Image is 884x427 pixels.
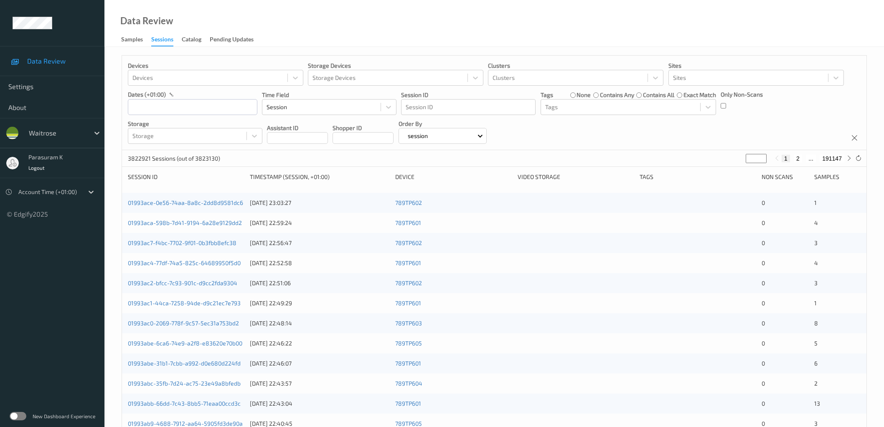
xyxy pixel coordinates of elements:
span: 0 [762,320,765,327]
button: 2 [794,155,802,162]
p: Time Field [262,91,396,99]
label: contains all [643,91,674,99]
div: [DATE] 22:48:14 [250,319,389,327]
p: Only Non-Scans [721,90,763,99]
p: Clusters [488,61,663,70]
a: 01993abe-6ca6-74e9-a2f8-e83620e70b00 [128,340,242,347]
a: 01993ac2-bfcc-7c93-901c-d9cc2fda9304 [128,279,237,286]
div: Timestamp (Session, +01:00) [250,173,389,181]
span: 0 [762,239,765,246]
p: Storage [128,120,262,128]
div: Samples [814,173,861,181]
a: 789TP601 [395,400,421,407]
span: 0 [762,420,765,427]
div: [DATE] 22:52:58 [250,259,389,267]
div: Video Storage [518,173,634,181]
span: 0 [762,279,765,286]
span: 0 [762,199,765,206]
span: 4 [814,219,818,226]
p: Tags [541,91,553,99]
a: Pending Updates [210,34,262,46]
button: 1 [782,155,790,162]
a: 789TP605 [395,340,422,347]
button: 191147 [820,155,844,162]
p: Shopper ID [333,124,394,132]
p: dates (+01:00) [128,90,166,99]
button: ... [806,155,816,162]
div: Data Review [120,17,173,25]
span: 3 [814,239,818,246]
a: 01993abe-31b1-7cbb-a992-d0e680d224fd [128,360,241,367]
a: 01993abb-66dd-7c43-8bb5-71eaa00ccd3c [128,400,241,407]
a: 789TP601 [395,360,421,367]
a: Catalog [182,34,210,46]
a: 01993ac4-77df-74a5-825c-64689950f5d0 [128,259,241,266]
a: 01993aca-598b-7d41-9194-6a28e9129dd2 [128,219,242,226]
label: none [577,91,591,99]
a: 01993ac7-f4bc-7702-9f01-0b3fbb8efc38 [128,239,236,246]
a: 789TP602 [395,239,422,246]
label: contains any [600,91,634,99]
div: Session ID [128,173,244,181]
a: 789TP602 [395,279,422,286]
a: 789TP603 [395,320,422,327]
div: Pending Updates [210,35,254,46]
span: 0 [762,340,765,347]
a: 789TP602 [395,199,422,206]
p: Order By [399,120,487,128]
p: Storage Devices [308,61,483,70]
label: exact match [683,91,716,99]
div: [DATE] 22:56:47 [250,239,389,247]
a: 01993ac0-2069-778f-9c57-5ec31a753bd2 [128,320,239,327]
a: 01993ace-0e56-74aa-8a8c-2dd8d9581dc6 [128,199,243,206]
span: 13 [814,400,820,407]
span: 8 [814,320,818,327]
p: 3822921 Sessions (out of 3823130) [128,154,220,163]
div: Catalog [182,35,201,46]
span: 0 [762,400,765,407]
span: 2 [814,380,818,387]
span: 0 [762,259,765,266]
span: 5 [814,340,818,347]
span: 1 [814,199,817,206]
div: [DATE] 22:59:24 [250,219,389,227]
span: 0 [762,299,765,307]
div: Device [395,173,511,181]
div: [DATE] 22:51:06 [250,279,389,287]
a: 01993abc-35fb-7d24-ac75-23e49a8bfedb [128,380,241,387]
a: 01993ab9-4688-7912-aa64-5905fd3de90a [128,420,243,427]
a: 789TP604 [395,380,422,387]
div: [DATE] 22:43:57 [250,379,389,388]
a: 789TP601 [395,219,421,226]
a: 789TP601 [395,259,421,266]
span: 0 [762,360,765,367]
div: [DATE] 22:43:04 [250,399,389,408]
a: 789TP601 [395,299,421,307]
div: Tags [640,173,756,181]
div: Non Scans [762,173,808,181]
p: Session ID [401,91,536,99]
span: 4 [814,259,818,266]
a: Sessions [151,34,182,46]
div: [DATE] 23:03:27 [250,199,389,207]
p: Sites [668,61,844,70]
div: [DATE] 22:46:07 [250,359,389,368]
span: 0 [762,380,765,387]
span: 1 [814,299,817,307]
div: Sessions [151,35,173,46]
p: Assistant ID [267,124,328,132]
a: 01993ac1-44ca-7258-94de-d9c21ec7e793 [128,299,241,307]
div: [DATE] 22:46:22 [250,339,389,348]
span: 6 [814,360,818,367]
div: Samples [121,35,143,46]
span: 0 [762,219,765,226]
p: session [405,132,431,140]
span: 3 [814,420,818,427]
a: Samples [121,34,151,46]
a: 789TP605 [395,420,422,427]
span: 3 [814,279,818,286]
p: Devices [128,61,303,70]
div: [DATE] 22:49:29 [250,299,389,307]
